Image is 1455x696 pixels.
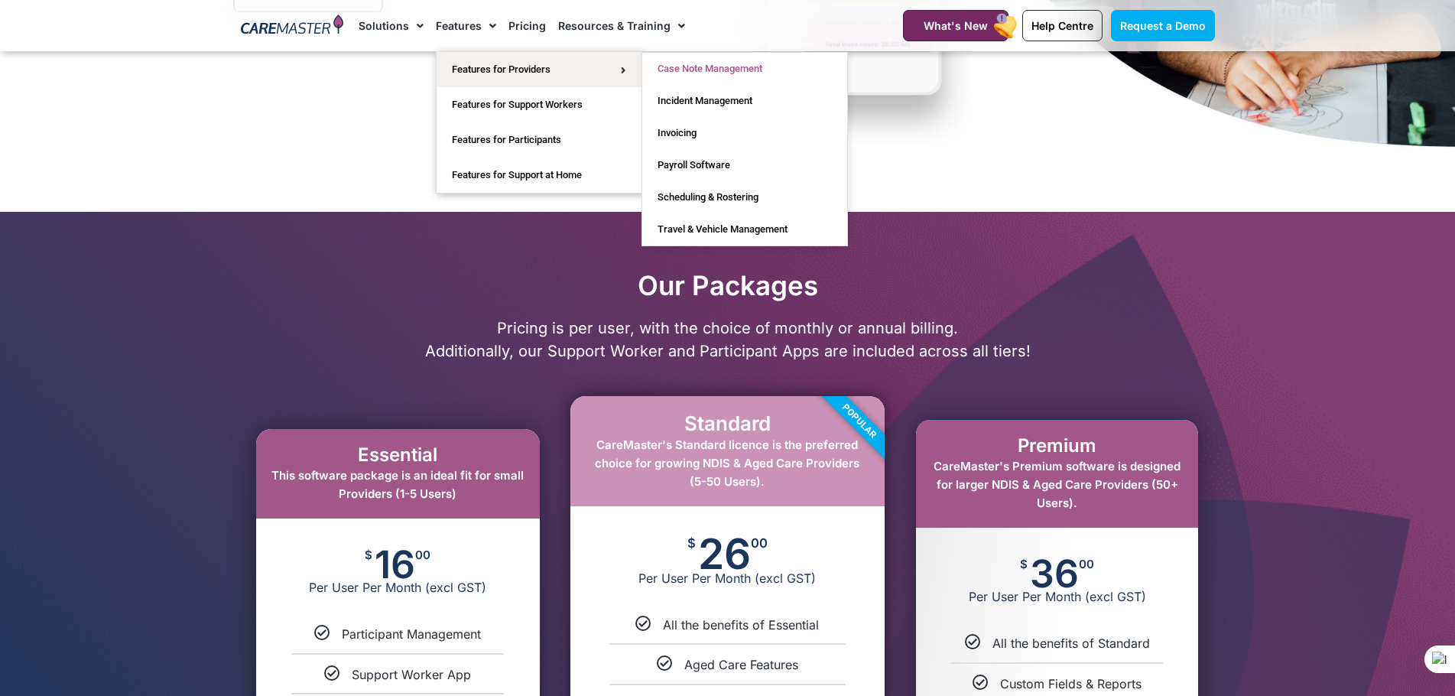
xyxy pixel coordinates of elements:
a: Payroll Software [642,149,847,181]
span: 36 [1030,558,1079,589]
h2: Premium [931,435,1183,457]
span: CareMaster's Standard licence is the preferred choice for growing NDIS & Aged Care Providers (5-5... [595,437,859,489]
h2: Standard [586,411,869,435]
span: CareMaster's Premium software is designed for larger NDIS & Aged Care Providers (50+ Users). [934,459,1181,510]
a: Features for Participants [437,122,641,158]
a: Invoicing [642,117,847,149]
span: This software package is an ideal fit for small Providers (1-5 Users) [271,468,524,501]
img: CareMaster Logo [241,15,344,37]
span: Participant Management [342,626,481,642]
a: Features for Providers [437,52,641,87]
span: Per User Per Month (excl GST) [256,580,540,595]
span: What's New [924,19,988,32]
a: Scheduling & Rostering [642,181,847,213]
span: Custom Fields & Reports [1000,676,1142,691]
span: Support Worker App [352,667,471,682]
a: Request a Demo [1111,10,1215,41]
a: Help Centre [1022,10,1103,41]
span: 00 [415,549,430,561]
ul: Features [436,51,642,194]
h2: Essential [271,444,525,467]
span: Help Centre [1031,19,1093,32]
a: Travel & Vehicle Management [642,213,847,246]
span: $ [687,537,696,550]
span: Aged Care Features [684,657,798,672]
ul: Features for Providers [641,52,848,246]
a: Incident Management [642,85,847,117]
div: Popular [772,334,947,509]
span: $ [1020,558,1028,570]
span: 00 [1079,558,1094,570]
span: 16 [375,549,415,580]
p: Pricing is per user, with the choice of monthly or annual billing. Additionally, our Support Work... [233,317,1223,363]
span: 00 [751,537,768,550]
span: Per User Per Month (excl GST) [916,589,1198,604]
span: $ [365,549,372,561]
span: All the benefits of Essential [663,617,819,633]
span: Per User Per Month (excl GST) [570,571,885,586]
a: Features for Support at Home [437,158,641,193]
span: Request a Demo [1120,19,1206,32]
a: Features for Support Workers [437,87,641,122]
a: What's New [903,10,1008,41]
a: Case Note Management [642,53,847,85]
span: 26 [698,537,751,571]
h2: Our Packages [233,269,1223,301]
span: All the benefits of Standard [992,636,1150,651]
